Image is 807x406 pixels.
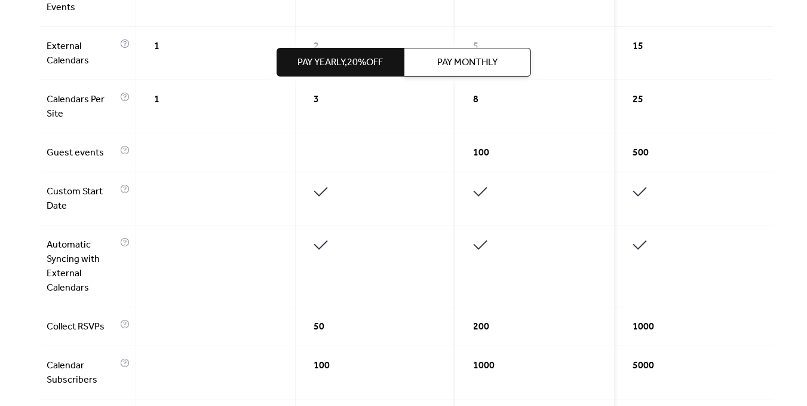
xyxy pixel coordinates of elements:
[633,93,643,107] span: 25
[277,48,404,77] button: Pay Yearly,20%off
[633,359,654,373] span: 5000
[47,238,117,295] span: Automatic Syncing with External Calendars
[314,359,330,373] span: 100
[473,320,489,334] span: 200
[314,320,324,334] span: 50
[633,39,643,54] span: 15
[404,48,531,77] button: Pay Monthly
[47,146,117,160] span: Guest events
[47,320,117,334] span: Collect RSVPs
[47,39,117,68] span: External Calendars
[633,146,649,160] span: 500
[473,359,495,373] span: 1000
[47,93,117,121] span: Calendars Per Site
[154,93,159,107] span: 1
[47,359,117,387] span: Calendar Subscribers
[473,146,489,160] span: 100
[47,185,117,213] span: Custom Start Date
[297,56,383,70] span: Pay Yearly, 20% off
[437,56,498,70] span: Pay Monthly
[154,39,159,54] span: 1
[633,320,654,334] span: 1000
